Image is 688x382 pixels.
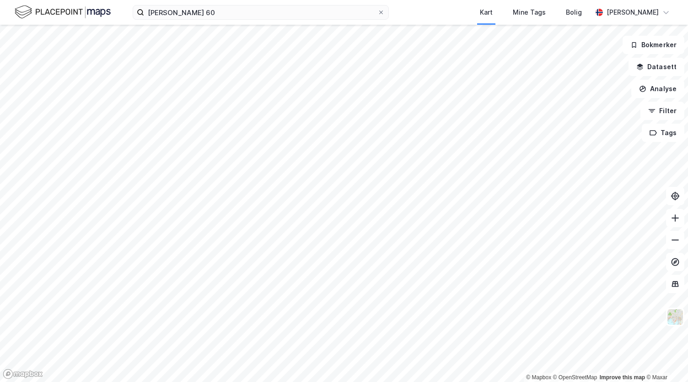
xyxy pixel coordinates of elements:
div: Kart [480,7,493,18]
iframe: Chat Widget [642,338,688,382]
input: Søk på adresse, matrikkel, gårdeiere, leietakere eller personer [144,5,377,19]
button: Tags [642,124,684,142]
img: Z [666,308,684,326]
button: Filter [640,102,684,120]
a: OpenStreetMap [553,374,597,381]
a: Improve this map [600,374,645,381]
button: Bokmerker [623,36,684,54]
a: Mapbox [526,374,551,381]
button: Analyse [631,80,684,98]
div: Kontrollprogram for chat [642,338,688,382]
button: Datasett [629,58,684,76]
img: logo.f888ab2527a4732fd821a326f86c7f29.svg [15,4,111,20]
div: Bolig [566,7,582,18]
a: Mapbox homepage [3,369,43,379]
div: Mine Tags [513,7,546,18]
div: [PERSON_NAME] [607,7,659,18]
